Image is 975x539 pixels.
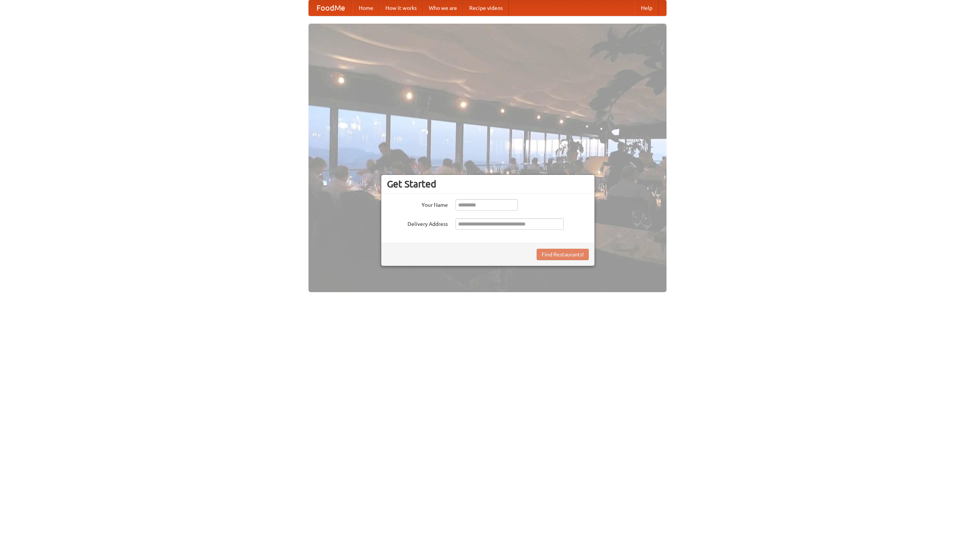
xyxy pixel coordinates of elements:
label: Delivery Address [387,218,448,228]
a: Recipe videos [463,0,509,16]
a: Home [353,0,379,16]
a: How it works [379,0,423,16]
a: Who we are [423,0,463,16]
a: Help [635,0,659,16]
h3: Get Started [387,178,589,190]
label: Your Name [387,199,448,209]
button: Find Restaurants! [537,249,589,260]
a: FoodMe [309,0,353,16]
